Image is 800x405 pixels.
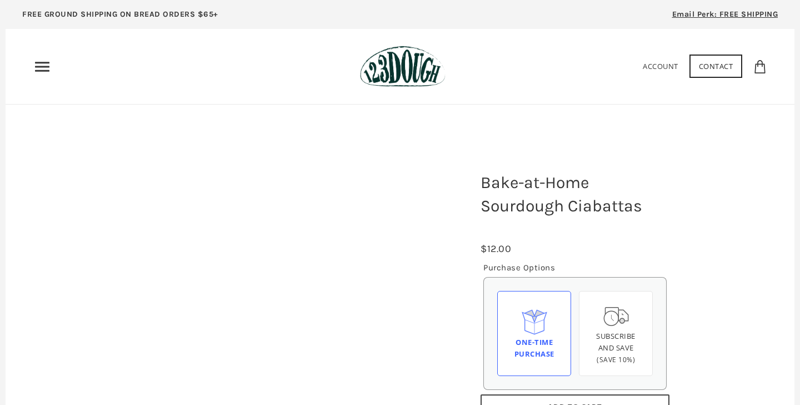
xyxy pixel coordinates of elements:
div: $12.00 [481,241,511,257]
a: FREE GROUND SHIPPING ON BREAD ORDERS $65+ [6,6,235,29]
a: Email Perk: FREE SHIPPING [656,6,795,29]
span: Email Perk: FREE SHIPPING [672,9,778,19]
div: One-time Purchase [507,337,562,360]
img: 123Dough Bakery [360,46,445,87]
a: Contact [689,55,743,78]
p: FREE GROUND SHIPPING ON BREAD ORDERS $65+ [22,8,218,21]
span: (Save 10%) [597,355,635,364]
h1: Bake-at-Home Sourdough Ciabattas [472,165,678,223]
nav: Primary [33,58,51,76]
legend: Purchase Options [483,261,555,274]
a: Account [643,61,678,71]
span: Subscribe and save [596,331,636,353]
